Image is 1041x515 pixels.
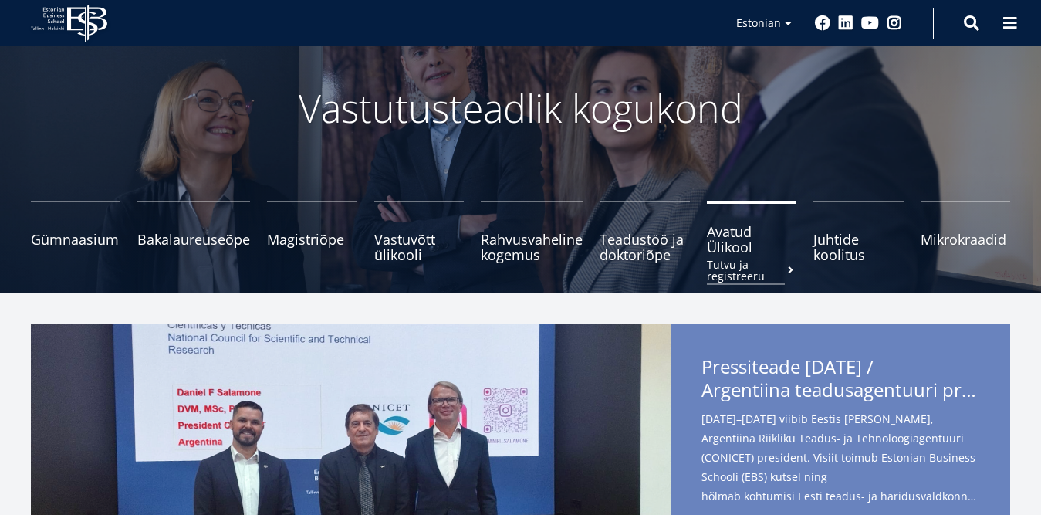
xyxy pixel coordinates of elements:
[600,201,689,263] a: Teadustöö ja doktoriõpe
[374,201,464,263] a: Vastuvõtt ülikooli
[31,201,120,263] a: Gümnaasium
[267,232,357,247] span: Magistriõpe
[813,232,903,263] span: Juhtide koolitus
[813,201,903,263] a: Juhtide koolitus
[701,486,979,506] span: hõlmab kohtumisi Eesti teadus- ja haridusvaldkonna juhtidega.
[481,201,583,263] a: Rahvusvaheline kogemus
[921,232,1010,247] span: Mikrokraadid
[701,355,979,406] span: Pressiteade [DATE] /
[112,85,930,131] p: Vastutusteadlik kogukond
[707,201,796,263] a: Avatud ÜlikoolTutvu ja registreeru
[137,201,250,263] a: Bakalaureuseõpe
[701,378,979,401] span: Argentiina teadusagentuuri president [PERSON_NAME] külastab Eestit
[707,259,796,282] small: Tutvu ja registreeru
[600,232,689,263] span: Teadustöö ja doktoriõpe
[707,224,796,255] span: Avatud Ülikool
[921,201,1010,263] a: Mikrokraadid
[31,232,120,247] span: Gümnaasium
[861,15,879,31] a: Youtube
[701,409,979,511] span: [DATE]–[DATE] viibib Eestis [PERSON_NAME], Argentiina Riikliku Teadus- ja Tehnoloogiagentuuri (CO...
[815,15,830,31] a: Facebook
[838,15,853,31] a: Linkedin
[374,232,464,263] span: Vastuvõtt ülikooli
[267,201,357,263] a: Magistriõpe
[887,15,902,31] a: Instagram
[137,232,250,247] span: Bakalaureuseõpe
[481,232,583,263] span: Rahvusvaheline kogemus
